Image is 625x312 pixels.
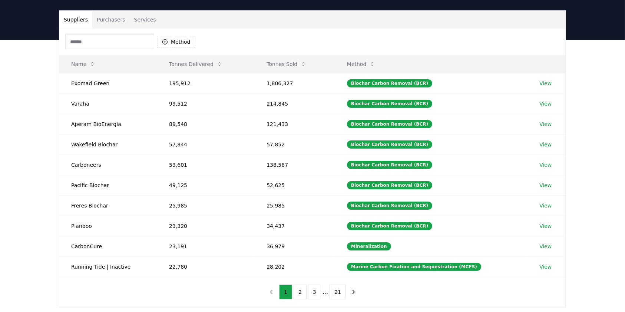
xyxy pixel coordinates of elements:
[59,175,157,195] td: Pacific Biochar
[59,155,157,175] td: Carboneers
[347,120,432,128] div: Biochar Carbon Removal (BCR)
[255,155,335,175] td: 138,587
[255,93,335,114] td: 214,845
[157,195,255,216] td: 25,985
[341,57,381,72] button: Method
[347,181,432,189] div: Biochar Carbon Removal (BCR)
[157,134,255,155] td: 57,844
[347,285,360,299] button: next page
[308,285,321,299] button: 3
[539,202,552,209] a: View
[294,285,307,299] button: 2
[539,243,552,250] a: View
[255,236,335,256] td: 36,979
[255,175,335,195] td: 52,625
[59,73,157,93] td: Exomad Green
[255,216,335,236] td: 34,437
[539,141,552,148] a: View
[539,100,552,107] a: View
[323,288,328,296] li: ...
[539,182,552,189] a: View
[130,11,161,29] button: Services
[59,195,157,216] td: Freres Biochar
[347,161,432,169] div: Biochar Carbon Removal (BCR)
[255,256,335,277] td: 28,202
[261,57,312,72] button: Tonnes Sold
[157,236,255,256] td: 23,191
[255,195,335,216] td: 25,985
[59,134,157,155] td: Wakefield Biochar
[539,120,552,128] a: View
[539,222,552,230] a: View
[347,222,432,230] div: Biochar Carbon Removal (BCR)
[347,79,432,87] div: Biochar Carbon Removal (BCR)
[59,216,157,236] td: Planboo
[255,114,335,134] td: 121,433
[347,100,432,108] div: Biochar Carbon Removal (BCR)
[163,57,228,72] button: Tonnes Delivered
[59,114,157,134] td: Aperam BioEnergia
[279,285,292,299] button: 1
[65,57,101,72] button: Name
[92,11,130,29] button: Purchasers
[255,73,335,93] td: 1,806,327
[330,285,346,299] button: 21
[59,11,92,29] button: Suppliers
[347,242,391,250] div: Mineralization
[347,140,432,149] div: Biochar Carbon Removal (BCR)
[539,80,552,87] a: View
[157,93,255,114] td: 99,512
[157,155,255,175] td: 53,601
[157,216,255,236] td: 23,320
[347,263,481,271] div: Marine Carbon Fixation and Sequestration (MCFS)
[59,93,157,114] td: Varaha
[157,256,255,277] td: 22,780
[539,263,552,270] a: View
[157,36,195,48] button: Method
[255,134,335,155] td: 57,852
[157,73,255,93] td: 195,912
[157,175,255,195] td: 49,125
[59,236,157,256] td: CarbonCure
[59,256,157,277] td: Running Tide | Inactive
[347,202,432,210] div: Biochar Carbon Removal (BCR)
[157,114,255,134] td: 89,548
[539,161,552,169] a: View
